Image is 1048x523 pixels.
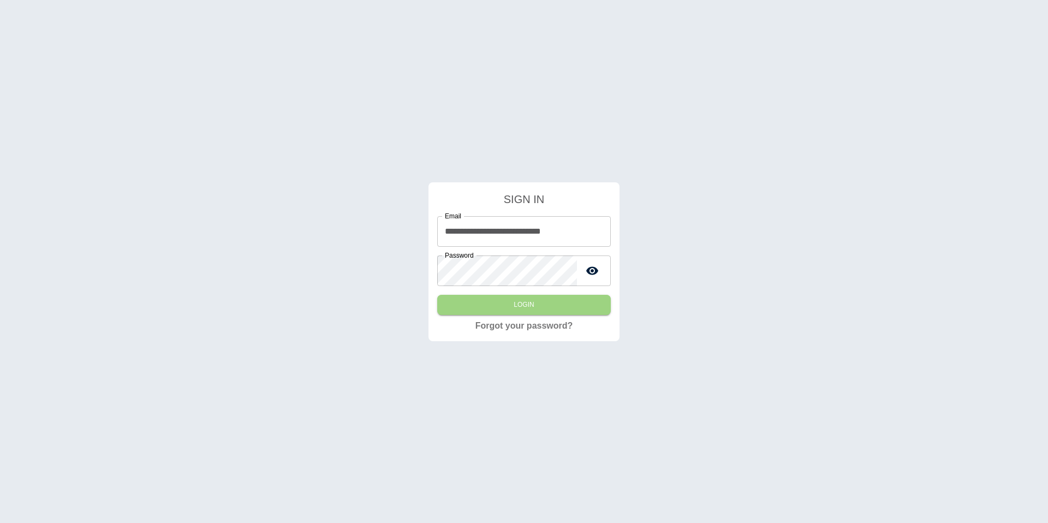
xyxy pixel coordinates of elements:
h4: SIGN IN [437,191,611,207]
a: Forgot your password? [475,319,573,332]
label: Password [445,251,474,260]
button: toggle password visibility [581,260,603,282]
label: Email [445,211,461,221]
button: Login [437,295,611,315]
